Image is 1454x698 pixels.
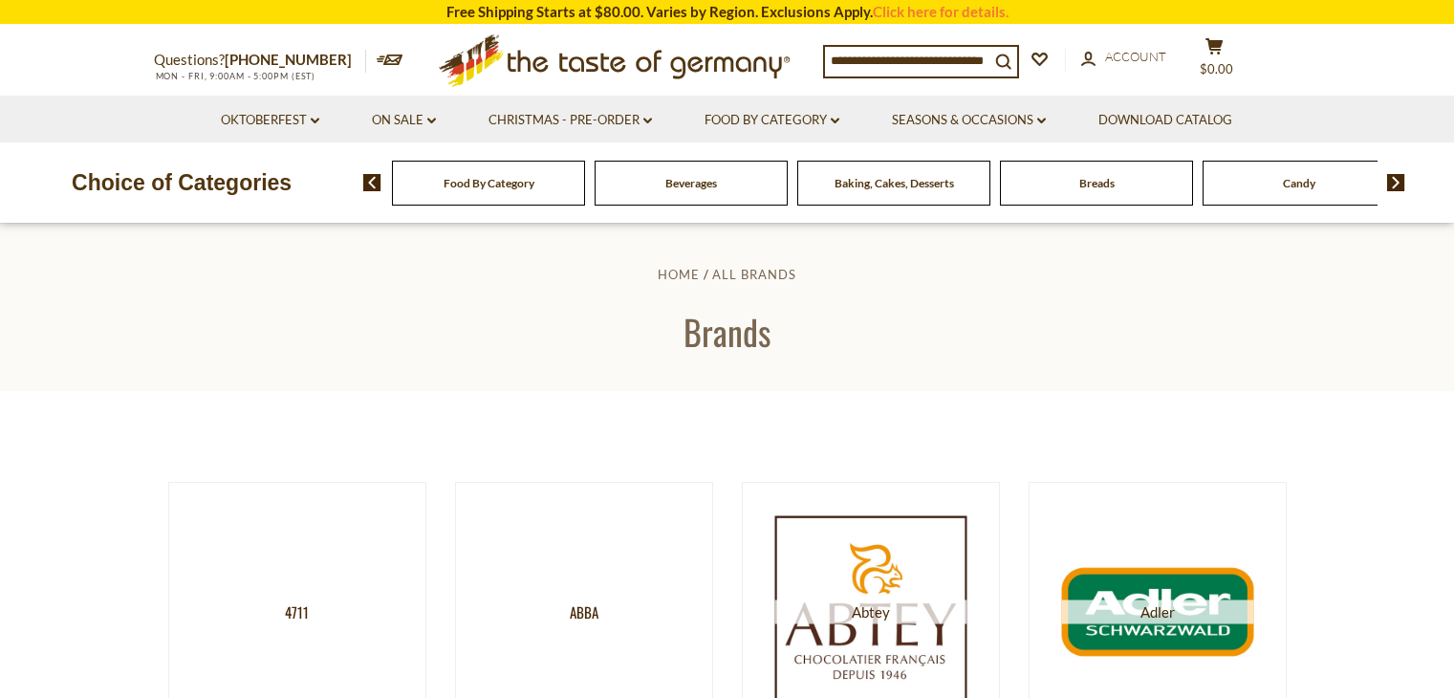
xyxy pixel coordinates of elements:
a: Account [1081,47,1166,68]
span: Account [1105,49,1166,64]
span: Adler [1061,600,1253,624]
span: MON - FRI, 9:00AM - 5:00PM (EST) [154,71,316,81]
img: previous arrow [363,174,381,191]
a: Candy [1283,176,1315,190]
a: Download Catalog [1098,110,1232,131]
a: Christmas - PRE-ORDER [488,110,652,131]
a: Baking, Cakes, Desserts [835,176,954,190]
a: Food By Category [444,176,534,190]
p: Questions? [154,48,366,73]
a: Seasons & Occasions [892,110,1046,131]
a: Home [658,267,700,282]
span: Brands [684,306,770,357]
a: Oktoberfest [221,110,319,131]
a: All Brands [712,267,796,282]
img: next arrow [1387,174,1405,191]
span: Abba [570,600,598,624]
span: $0.00 [1200,61,1233,76]
span: Abtey [774,600,966,624]
a: Food By Category [705,110,839,131]
a: On Sale [372,110,436,131]
button: $0.00 [1186,37,1244,85]
a: Click here for details. [873,3,1009,20]
a: Breads [1079,176,1115,190]
a: [PHONE_NUMBER] [225,51,352,68]
span: 4711 [285,600,309,624]
a: Beverages [665,176,717,190]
